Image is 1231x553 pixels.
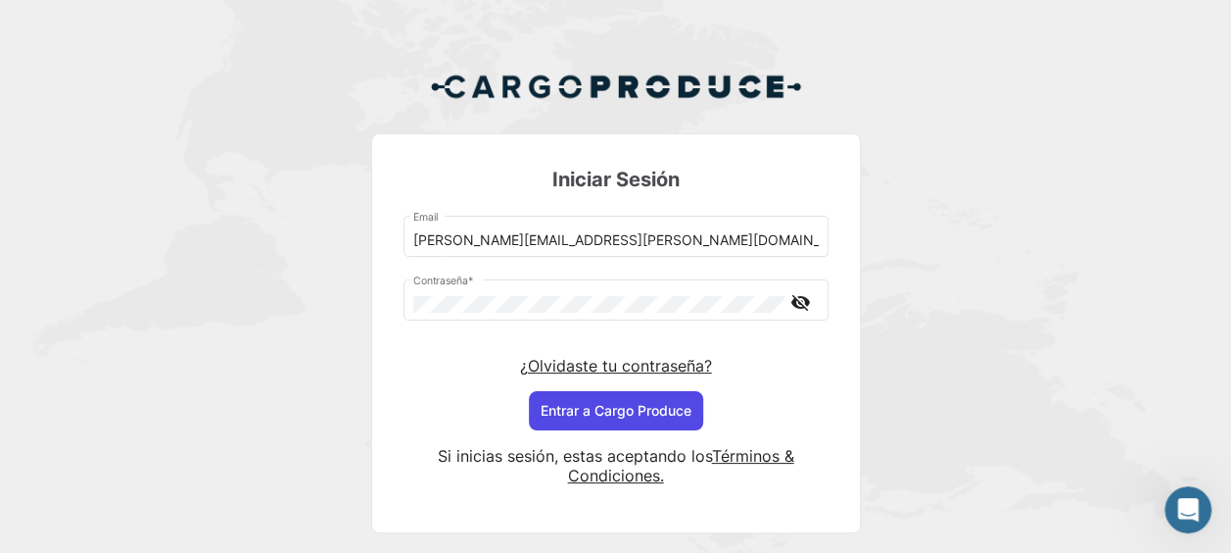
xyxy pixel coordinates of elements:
h3: Iniciar Sesión [403,166,829,193]
a: ¿Olvidaste tu contraseña? [520,356,712,376]
img: Cargo Produce Logo [430,63,802,110]
span: Si inicias sesión, estas aceptando los [438,446,712,466]
input: Email [413,232,818,249]
a: Términos & Condiciones. [568,446,794,485]
button: Entrar a Cargo Produce [529,391,703,430]
mat-icon: visibility_off [789,290,813,315]
iframe: Intercom live chat [1164,486,1211,533]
